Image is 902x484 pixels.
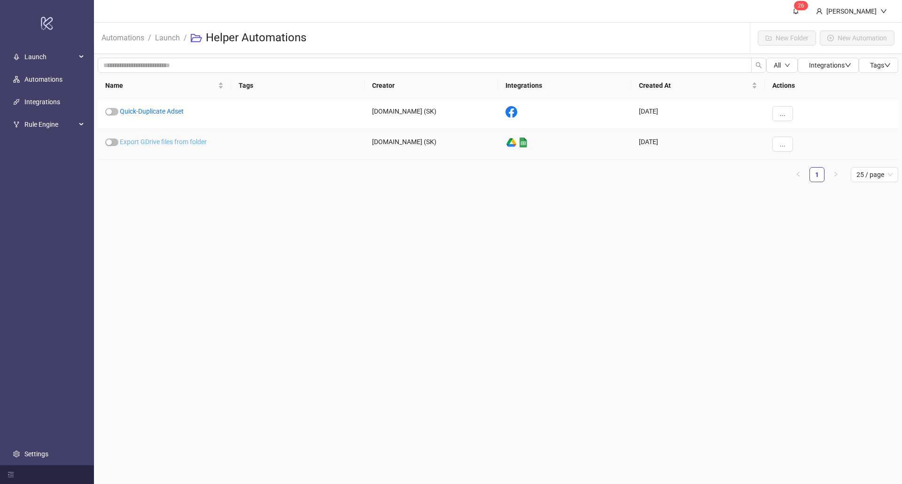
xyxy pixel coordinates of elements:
span: down [880,8,887,15]
span: down [845,62,851,69]
a: Quick-Duplicate Adset [120,108,184,115]
a: Export GDrive files from folder [120,138,207,146]
a: Automations [100,32,146,42]
button: left [791,167,806,182]
button: New Folder [758,31,816,46]
span: 6 [801,2,804,9]
li: 1 [809,167,824,182]
div: [DOMAIN_NAME] (SK) [365,99,498,129]
span: ... [780,140,785,148]
span: Rule Engine [24,115,76,134]
button: ... [772,106,793,121]
span: 2 [798,2,801,9]
sup: 26 [794,1,808,10]
span: down [785,62,790,68]
span: user [816,8,823,15]
a: Settings [24,450,48,458]
button: Alldown [766,58,798,73]
button: ... [772,137,793,152]
li: / [184,23,187,53]
a: Launch [153,32,182,42]
th: Created At [631,73,765,99]
span: menu-fold [8,471,14,478]
div: [DOMAIN_NAME] (SK) [365,129,498,160]
span: Tags [870,61,891,69]
th: Creator [365,73,498,99]
span: down [884,62,891,69]
span: All [774,61,781,69]
div: [DATE] [631,99,765,129]
h3: Helper Automations [206,31,306,46]
a: 1 [810,168,824,182]
button: New Automation [820,31,894,46]
span: Name [105,80,216,91]
th: Integrations [498,73,631,99]
button: Tagsdown [859,58,898,73]
span: Launch [24,47,76,66]
li: Previous Page [791,167,806,182]
div: Page Size [851,167,898,182]
span: 25 / page [856,168,893,182]
span: ... [780,110,785,117]
button: right [828,167,843,182]
li: / [148,23,151,53]
span: Created At [639,80,750,91]
span: bell [793,8,799,14]
span: left [795,171,801,177]
span: rocket [13,54,20,60]
div: [PERSON_NAME] [823,6,880,16]
span: fork [13,121,20,128]
span: Integrations [809,61,851,69]
th: Actions [765,73,898,99]
button: Integrationsdown [798,58,859,73]
th: Tags [231,73,365,99]
a: Integrations [24,98,60,106]
li: Next Page [828,167,843,182]
span: search [755,62,762,69]
div: [DATE] [631,129,765,160]
a: Automations [24,76,62,83]
span: right [833,171,839,177]
th: Name [98,73,231,99]
span: folder-open [191,32,202,44]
